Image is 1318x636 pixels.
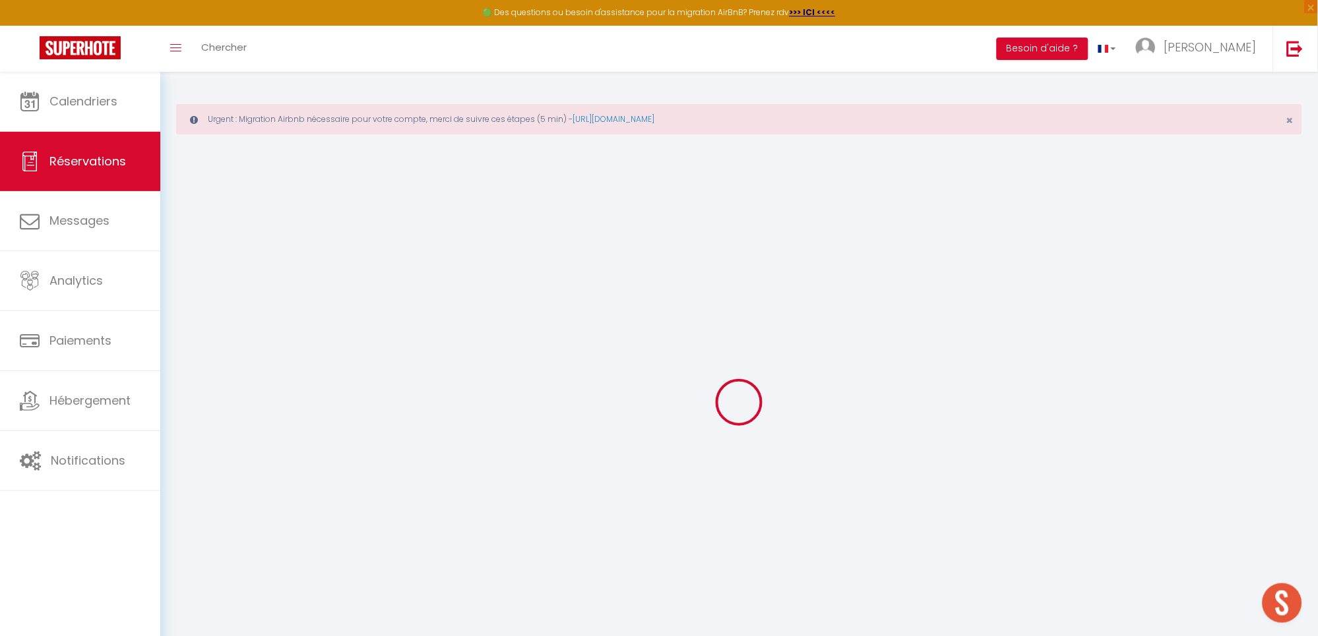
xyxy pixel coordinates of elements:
span: Messages [49,212,110,229]
img: Super Booking [40,36,121,59]
span: Chercher [201,40,247,54]
span: [PERSON_NAME] [1164,39,1257,55]
a: >>> ICI <<<< [790,7,836,18]
div: Ouvrir le chat [1263,583,1302,623]
span: Hébergement [49,392,131,409]
span: × [1286,112,1294,129]
a: [URL][DOMAIN_NAME] [573,113,654,125]
img: ... [1136,38,1156,57]
span: Analytics [49,272,103,289]
span: Calendriers [49,93,117,109]
div: Urgent : Migration Airbnb nécessaire pour votre compte, merci de suivre ces étapes (5 min) - [176,104,1302,134]
button: Besoin d'aide ? [997,38,1088,60]
img: logout [1287,40,1303,57]
span: Paiements [49,332,111,349]
a: ... [PERSON_NAME] [1126,26,1273,72]
button: Close [1286,115,1294,127]
span: Réservations [49,153,126,169]
span: Notifications [51,452,125,469]
a: Chercher [191,26,257,72]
